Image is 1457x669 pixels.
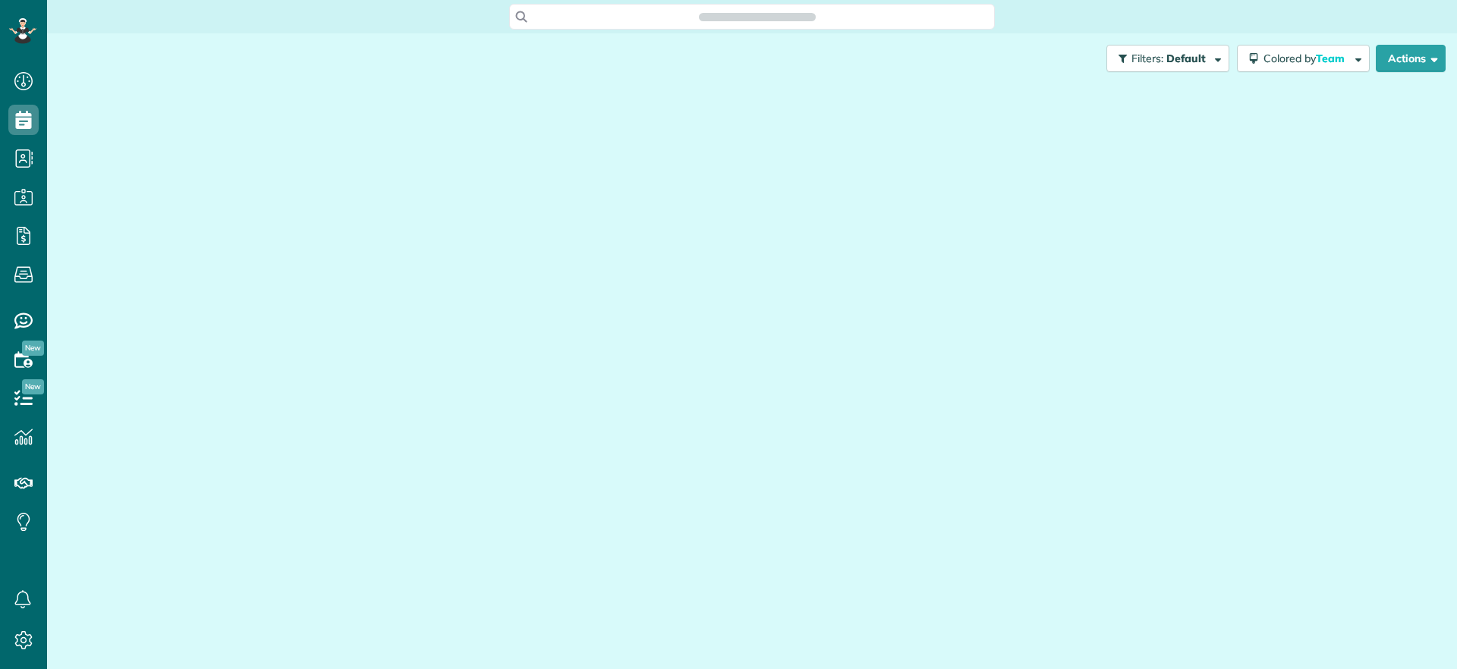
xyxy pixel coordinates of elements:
span: New [22,379,44,394]
span: Team [1316,52,1347,65]
span: Search ZenMaid… [714,9,800,24]
button: Filters: Default [1106,45,1229,72]
span: New [22,341,44,356]
button: Colored byTeam [1237,45,1370,72]
button: Actions [1376,45,1446,72]
a: Filters: Default [1099,45,1229,72]
span: Colored by [1263,52,1350,65]
span: Filters: [1131,52,1163,65]
span: Default [1166,52,1207,65]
